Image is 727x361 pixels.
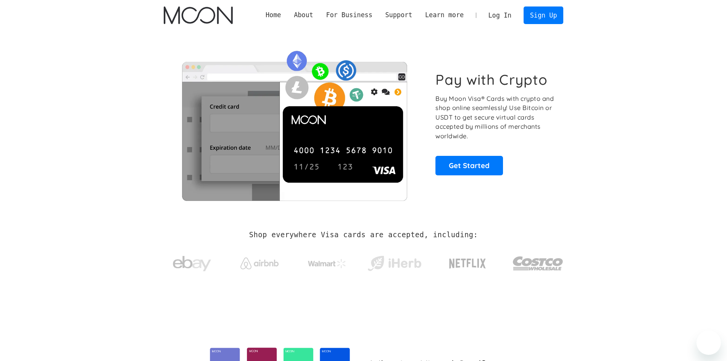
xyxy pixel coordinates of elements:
img: Moon Cards let you spend your crypto anywhere Visa is accepted. [164,45,425,201]
iframe: Nút để khởi chạy cửa sổ nhắn tin [696,330,721,355]
a: iHerb [366,246,423,277]
div: For Business [326,10,372,20]
a: Sign Up [524,6,563,24]
div: About [294,10,313,20]
p: Buy Moon Visa® Cards with crypto and shop online seamlessly! Use Bitcoin or USDT to get secure vi... [435,94,555,141]
div: About [287,10,319,20]
div: For Business [320,10,379,20]
a: ebay [164,244,221,280]
a: Costco [513,241,564,282]
a: Home [259,10,287,20]
a: Log In [482,7,518,24]
div: Learn more [425,10,464,20]
h1: Pay with Crypto [435,71,548,88]
img: Airbnb [240,257,279,269]
h2: Shop everywhere Visa cards are accepted, including: [249,231,478,239]
img: Moon Logo [164,6,233,24]
a: home [164,6,233,24]
a: Get Started [435,156,503,175]
a: Walmart [298,251,355,272]
img: Walmart [308,259,346,268]
a: Airbnb [231,250,288,273]
div: Learn more [419,10,470,20]
a: Netflix [434,246,502,277]
div: Support [379,10,419,20]
img: iHerb [366,254,423,274]
img: Netflix [448,254,487,273]
img: Costco [513,249,564,278]
div: Support [385,10,412,20]
img: ebay [173,252,211,276]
